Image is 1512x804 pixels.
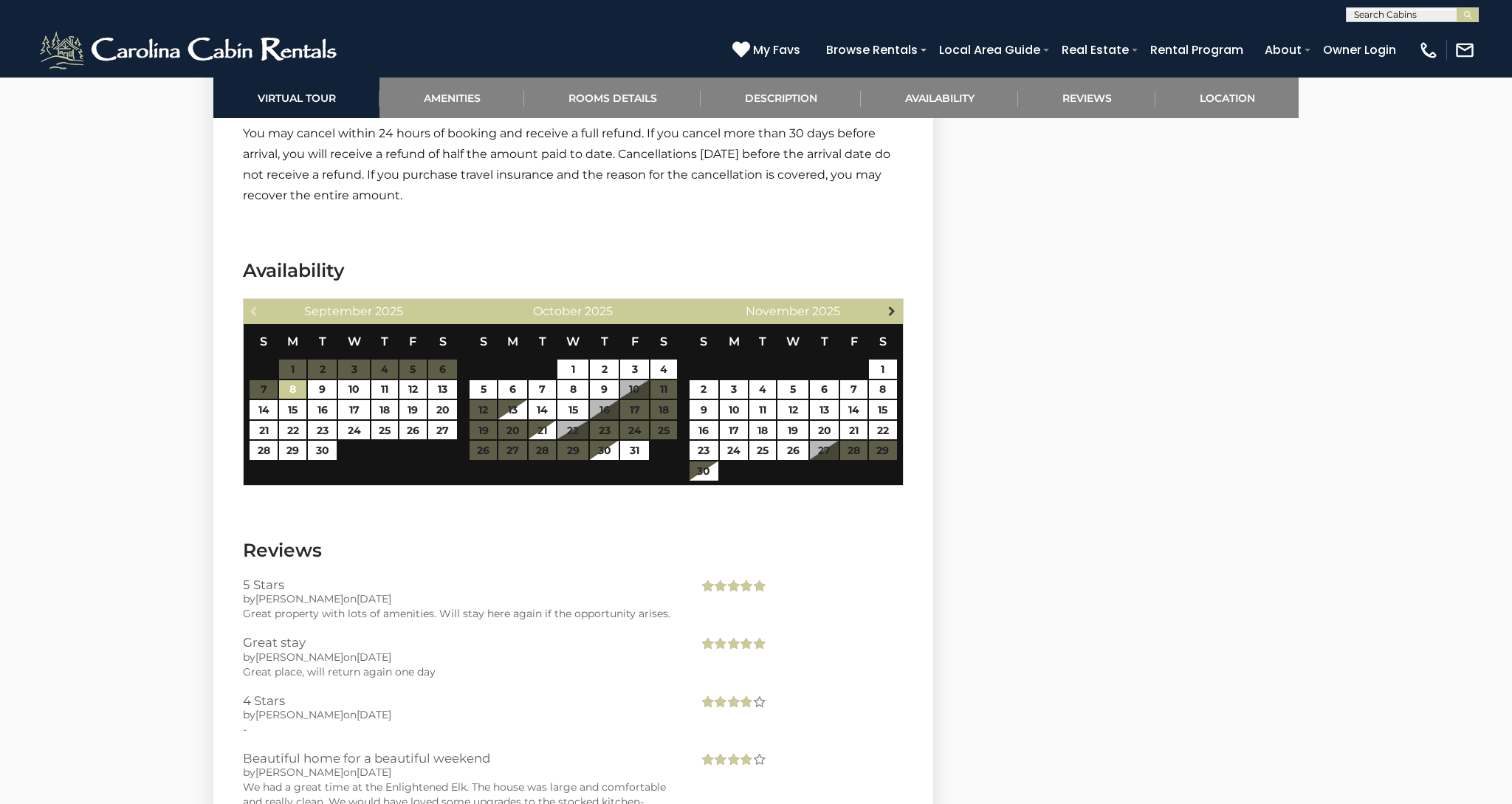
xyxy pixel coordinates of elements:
[869,421,896,440] a: 22
[279,421,306,440] a: 22
[498,380,527,399] a: 6
[357,650,391,664] span: [DATE]
[524,78,701,118] a: Rooms Details
[879,334,887,348] span: Saturday
[1316,37,1403,63] a: Owner Login
[357,766,391,779] span: [DATE]
[243,591,676,606] div: by on
[886,305,898,317] span: Next
[529,421,556,440] a: 21
[701,78,861,118] a: Description
[883,301,901,320] a: Next
[557,380,588,399] a: 8
[250,441,277,460] a: 28
[590,360,619,379] a: 2
[409,334,416,348] span: Friday
[338,400,369,419] a: 17
[720,380,749,399] a: 3
[439,334,447,348] span: Saturday
[529,400,556,419] a: 14
[786,334,800,348] span: Wednesday
[566,334,580,348] span: Wednesday
[1418,40,1439,61] img: phone-regular-white.png
[777,421,808,440] a: 19
[243,636,676,649] h3: Great stay
[720,400,749,419] a: 10
[255,650,343,664] span: [PERSON_NAME]
[861,78,1018,118] a: Availability
[243,707,676,722] div: by on
[37,28,343,72] img: White-1-2.png
[1018,78,1155,118] a: Reviews
[243,664,676,679] div: Great place, will return again one day
[428,400,457,419] a: 20
[585,304,613,318] span: 2025
[840,421,867,440] a: 21
[308,421,337,440] a: 23
[819,37,925,63] a: Browse Rentals
[1257,37,1309,63] a: About
[338,421,369,440] a: 24
[255,592,343,605] span: [PERSON_NAME]
[250,400,277,419] a: 14
[590,441,619,460] a: 30
[243,650,676,664] div: by on
[869,380,896,399] a: 8
[250,421,277,440] a: 21
[243,126,890,202] span: You may cancel within 24 hours of booking and receive a full refund. If you cancel more than 30 d...
[399,421,427,440] a: 26
[308,441,337,460] a: 30
[470,380,497,399] a: 5
[869,400,896,419] a: 15
[777,400,808,419] a: 12
[557,400,588,419] a: 15
[480,334,487,348] span: Sunday
[357,592,391,605] span: [DATE]
[869,360,896,379] a: 1
[650,360,677,379] a: 4
[279,380,306,399] a: 8
[348,334,361,348] span: Wednesday
[357,708,391,721] span: [DATE]
[371,400,398,419] a: 18
[690,461,718,481] a: 30
[749,441,776,460] a: 25
[243,537,904,563] h3: Reviews
[620,441,649,460] a: 31
[279,441,306,460] a: 29
[1454,40,1475,61] img: mail-regular-white.png
[243,765,676,780] div: by on
[601,334,608,348] span: Thursday
[810,400,839,419] a: 13
[690,380,718,399] a: 2
[1054,37,1136,63] a: Real Estate
[304,304,372,318] span: September
[746,304,809,318] span: November
[533,304,582,318] span: October
[590,380,619,399] a: 9
[690,421,718,440] a: 16
[381,334,388,348] span: Thursday
[308,400,337,419] a: 16
[840,380,867,399] a: 7
[732,41,804,60] a: My Favs
[539,334,546,348] span: Tuesday
[700,334,707,348] span: Sunday
[1155,78,1299,118] a: Location
[557,360,588,379] a: 1
[777,441,808,460] a: 26
[371,380,398,399] a: 11
[810,380,839,399] a: 6
[287,334,298,348] span: Monday
[338,380,369,399] a: 10
[821,334,828,348] span: Thursday
[749,421,776,440] a: 18
[243,606,676,621] div: Great property with lots of amenities. Will stay here again if the opportunity arises.
[243,694,676,707] h3: 4 Stars
[379,78,524,118] a: Amenities
[777,380,808,399] a: 5
[850,334,858,348] span: Friday
[749,380,776,399] a: 4
[428,380,457,399] a: 13
[319,334,326,348] span: Tuesday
